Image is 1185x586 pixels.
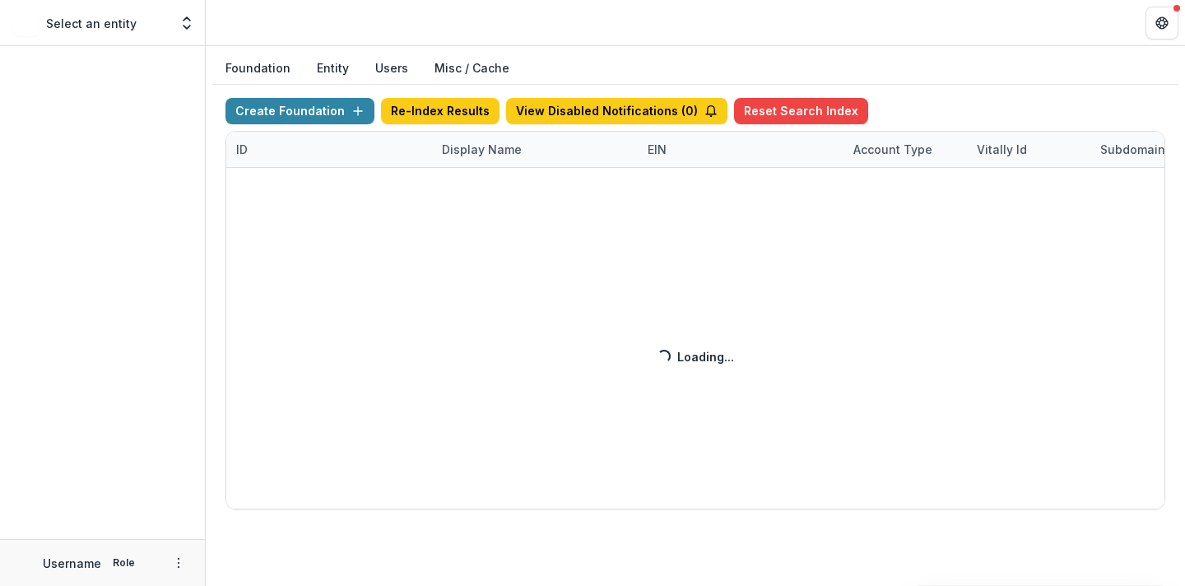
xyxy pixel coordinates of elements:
p: Username [43,555,101,572]
button: More [169,553,188,573]
p: Role [108,556,140,570]
p: Select an entity [46,15,137,32]
button: Misc / Cache [421,53,523,85]
button: Get Help [1145,7,1178,40]
button: Entity [304,53,362,85]
button: Users [362,53,421,85]
button: Foundation [212,53,304,85]
button: Open entity switcher [175,7,198,40]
